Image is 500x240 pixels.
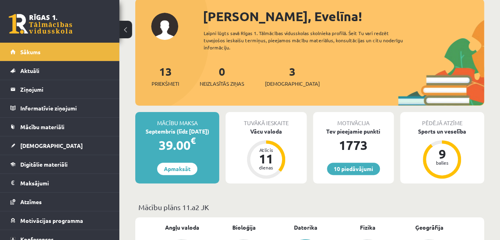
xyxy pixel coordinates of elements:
span: € [191,135,196,146]
a: Maksājumi [10,174,109,192]
a: Digitālie materiāli [10,155,109,173]
span: Digitālie materiāli [20,161,68,168]
a: Informatīvie ziņojumi [10,99,109,117]
div: Pēdējā atzīme [400,112,484,127]
a: Angļu valoda [165,223,199,232]
div: Laipni lūgts savā Rīgas 1. Tālmācības vidusskolas skolnieka profilā. Šeit Tu vari redzēt tuvojošo... [204,30,413,51]
p: Mācību plāns 11.a2 JK [138,202,481,212]
div: 39.00 [135,136,219,155]
a: Bioloģija [232,223,256,232]
span: Neizlasītās ziņas [200,80,244,88]
legend: Maksājumi [20,174,109,192]
div: Septembris (līdz [DATE]) [135,127,219,136]
div: Tuvākā ieskaite [226,112,306,127]
a: 3[DEMOGRAPHIC_DATA] [265,64,320,88]
a: Vācu valoda Atlicis 11 dienas [226,127,306,180]
a: Rīgas 1. Tālmācības vidusskola [9,14,72,34]
a: Datorika [294,223,317,232]
div: Mācību maksa [135,112,219,127]
a: 0Neizlasītās ziņas [200,64,244,88]
a: 13Priekšmeti [152,64,179,88]
span: Priekšmeti [152,80,179,88]
a: Apmaksāt [157,163,197,175]
legend: Informatīvie ziņojumi [20,99,109,117]
div: [PERSON_NAME], Evelīna! [203,7,484,26]
div: Tev pieejamie punkti [313,127,394,136]
span: [DEMOGRAPHIC_DATA] [20,142,83,149]
div: 1773 [313,136,394,155]
div: dienas [254,165,278,170]
div: Atlicis [254,148,278,152]
span: Atzīmes [20,198,42,205]
div: Sports un veselība [400,127,484,136]
a: [DEMOGRAPHIC_DATA] [10,136,109,155]
a: Aktuāli [10,61,109,80]
div: Vācu valoda [226,127,306,136]
a: Atzīmes [10,193,109,211]
a: Motivācijas programma [10,211,109,230]
div: 9 [430,148,454,160]
a: Ziņojumi [10,80,109,98]
a: Sports un veselība 9 balles [400,127,484,180]
a: Sākums [10,43,109,61]
div: 11 [254,152,278,165]
a: Fizika [360,223,375,232]
span: Sākums [20,48,41,55]
span: Mācību materiāli [20,123,64,130]
span: Motivācijas programma [20,217,83,224]
div: Motivācija [313,112,394,127]
a: Mācību materiāli [10,118,109,136]
div: balles [430,160,454,165]
span: [DEMOGRAPHIC_DATA] [265,80,320,88]
span: Aktuāli [20,67,39,74]
legend: Ziņojumi [20,80,109,98]
a: Ģeogrāfija [415,223,444,232]
a: 10 piedāvājumi [327,163,380,175]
